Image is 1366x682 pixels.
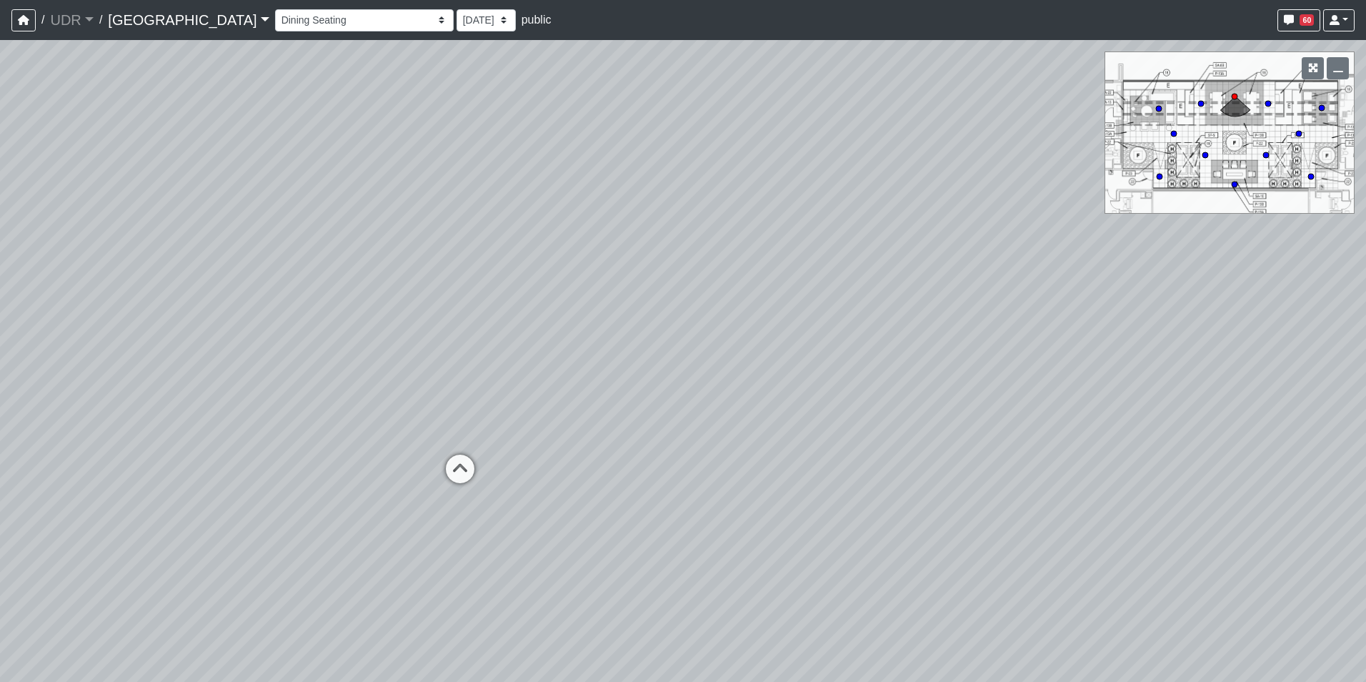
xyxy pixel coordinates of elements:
a: [GEOGRAPHIC_DATA] [108,6,269,34]
span: public [522,14,552,26]
span: / [94,6,108,34]
a: UDR [50,6,93,34]
span: 60 [1300,14,1314,26]
span: / [36,6,50,34]
iframe: Ybug feedback widget [11,653,95,682]
button: 60 [1277,9,1320,31]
